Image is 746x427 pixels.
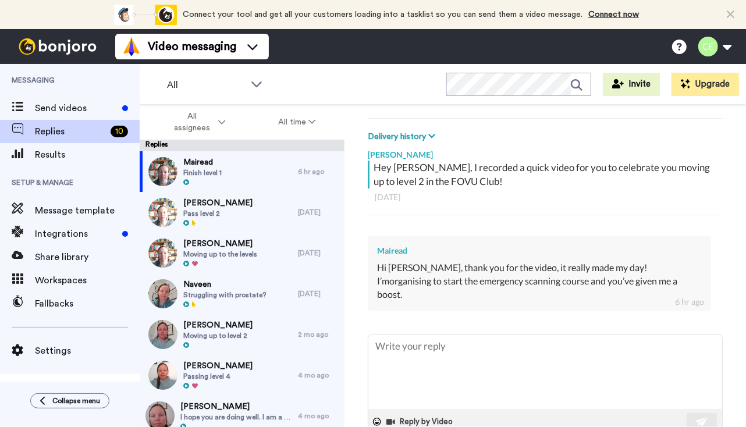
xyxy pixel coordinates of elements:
img: 6e338cf6-0b5a-4448-a1ab-0408fa2b93d0-thumb.jpg [148,279,177,308]
span: Finish level 1 [183,168,222,177]
a: NaveenStruggling with prostate?[DATE] [140,273,344,314]
a: [PERSON_NAME]Passing level 44 mo ago [140,355,344,396]
div: 4 mo ago [298,411,339,421]
button: Collapse menu [30,393,109,408]
span: [PERSON_NAME] [183,360,253,372]
span: Mairead [183,156,222,168]
img: 151e6642-1c83-4d57-a1e4-e9ad728443e3-thumb.jpg [148,239,177,268]
img: send-white.svg [696,417,709,426]
span: Video messaging [148,38,236,55]
div: Mairead [377,245,702,257]
span: Settings [35,344,140,358]
div: Replies [140,140,344,151]
span: Moving up to the levels [183,250,257,259]
span: Results [35,148,140,162]
button: Upgrade [672,73,739,96]
img: vm-color.svg [122,37,141,56]
span: [PERSON_NAME] [180,401,292,412]
span: Connect your tool and get all your customers loading into a tasklist so you can send them a video... [183,10,582,19]
img: e63534e0-a85f-433a-a792-b12db13b6716-thumb.jpg [148,320,177,349]
div: [DATE] [298,248,339,258]
div: Hey [PERSON_NAME], I recorded a quick video for you to celebrate you moving up to level 2 in the ... [374,161,720,188]
img: 21136e06-2376-4c24-b9c3-f59b95dec352-thumb.jpg [148,361,177,390]
button: Invite [603,73,660,96]
button: All assignees [142,106,252,138]
span: [PERSON_NAME] [183,197,253,209]
span: [PERSON_NAME] [183,319,253,331]
a: [PERSON_NAME]Moving up to the levels[DATE] [140,233,344,273]
span: All [167,78,245,92]
span: Moving up to level 2 [183,331,253,340]
div: [DATE] [375,191,716,203]
div: 4 mo ago [298,371,339,380]
img: 9713f3ce-e767-4a29-a81a-9531163ee78b-thumb.jpg [148,157,177,186]
span: Pass level 2 [183,209,253,218]
span: Integrations [35,227,118,241]
span: Message template [35,204,140,218]
span: Struggling with prostate? [183,290,266,300]
a: Connect now [588,10,639,19]
div: Hi [PERSON_NAME], thank you for the video, it really made my day! I’morganising to start the emer... [377,261,702,301]
div: 10 [111,126,128,137]
span: Collapse menu [52,396,100,405]
a: [PERSON_NAME]Moving up to level 22 mo ago [140,314,344,355]
div: [PERSON_NAME] [368,143,723,161]
div: 2 mo ago [298,330,339,339]
span: Send videos [35,101,118,115]
div: [DATE] [298,289,339,298]
div: 6 hr ago [298,167,339,176]
div: animation [113,5,177,25]
div: 6 hr ago [675,296,704,308]
span: Naveen [183,279,266,290]
span: [PERSON_NAME] [183,238,257,250]
span: I hope you are doing well. I am a Master's scholar in Veterinary Medicine at the [GEOGRAPHIC_DATA... [180,412,292,422]
span: Fallbacks [35,297,140,311]
a: [PERSON_NAME]Pass level 2[DATE] [140,192,344,233]
img: bj-logo-header-white.svg [14,38,101,55]
span: Workspaces [35,273,140,287]
img: d25b2fe0-23d5-4545-a410-9ec3baa9bbbc-thumb.jpg [148,198,177,227]
div: [DATE] [298,208,339,217]
button: Delivery history [368,130,439,143]
span: All assignees [169,111,216,134]
span: Passing level 4 [183,372,253,381]
span: Replies [35,124,106,138]
button: All time [252,112,343,133]
span: Share library [35,250,140,264]
a: MaireadFinish level 16 hr ago [140,151,344,192]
